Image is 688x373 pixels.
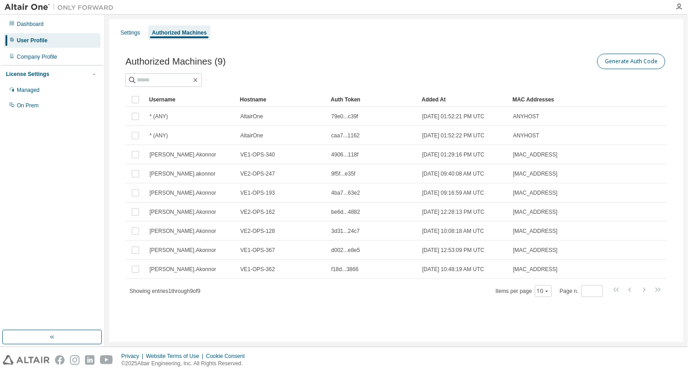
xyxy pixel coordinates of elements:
[331,113,358,120] span: 79e0...c39f
[331,208,360,216] span: be6d...4882
[130,288,200,294] span: Showing entries 1 through 9 of 9
[597,54,665,69] button: Generate Auth Code
[150,189,216,197] span: [PERSON_NAME].Akonnor
[150,208,216,216] span: [PERSON_NAME].Akonnor
[85,355,95,365] img: linkedin.svg
[55,355,65,365] img: facebook.svg
[240,208,275,216] span: VE2-OPS-162
[422,189,484,197] span: [DATE] 09:16:59 AM UTC
[240,151,275,158] span: VE1-OPS-340
[537,287,549,295] button: 10
[6,71,49,78] div: License Settings
[240,92,324,107] div: Hostname
[331,247,360,254] span: d002...e8e5
[146,353,206,360] div: Website Terms of Use
[121,353,146,360] div: Privacy
[100,355,113,365] img: youtube.svg
[150,132,168,139] span: * (ANY)
[150,247,216,254] span: [PERSON_NAME].Akonnor
[513,227,558,235] span: [MAC_ADDRESS]
[513,208,558,216] span: [MAC_ADDRESS]
[331,189,360,197] span: 4ba7...63e2
[422,113,484,120] span: [DATE] 01:52:21 PM UTC
[121,360,250,368] p: © 2025 Altair Engineering, Inc. All Rights Reserved.
[496,285,552,297] span: Items per page
[422,132,484,139] span: [DATE] 01:52:22 PM UTC
[331,92,414,107] div: Auth Token
[422,227,484,235] span: [DATE] 10:08:18 AM UTC
[240,170,275,177] span: VE2-OPS-247
[149,92,233,107] div: Username
[331,151,359,158] span: 4906...118f
[513,189,558,197] span: [MAC_ADDRESS]
[150,266,216,273] span: [PERSON_NAME].Akonnor
[150,113,168,120] span: * (ANY)
[513,170,558,177] span: [MAC_ADDRESS]
[422,170,484,177] span: [DATE] 09:40:08 AM UTC
[513,132,539,139] span: ANYHOST
[513,92,572,107] div: MAC Addresses
[17,86,40,94] div: Managed
[331,266,359,273] span: f18d...3866
[17,102,39,109] div: On Prem
[422,92,505,107] div: Added At
[513,151,558,158] span: [MAC_ADDRESS]
[422,247,484,254] span: [DATE] 12:53:09 PM UTC
[125,56,226,67] span: Authorized Machines (9)
[5,3,118,12] img: Altair One
[331,170,355,177] span: 9f5f...e35f
[422,208,484,216] span: [DATE] 12:28:13 PM UTC
[240,227,275,235] span: VE2-OPS-128
[70,355,80,365] img: instagram.svg
[331,227,360,235] span: 3d31...24c7
[513,266,558,273] span: [MAC_ADDRESS]
[240,132,263,139] span: AltairOne
[150,227,216,235] span: [PERSON_NAME].Akonnor
[422,151,484,158] span: [DATE] 01:29:16 PM UTC
[240,189,275,197] span: VE1-OPS-193
[150,170,215,177] span: [PERSON_NAME].akonnor
[240,113,263,120] span: AltairOne
[150,151,216,158] span: [PERSON_NAME].Akonnor
[560,285,603,297] span: Page n.
[120,29,140,36] div: Settings
[240,266,275,273] span: VE1-OPS-362
[17,37,47,44] div: User Profile
[513,113,539,120] span: ANYHOST
[3,355,50,365] img: altair_logo.svg
[513,247,558,254] span: [MAC_ADDRESS]
[206,353,250,360] div: Cookie Consent
[240,247,275,254] span: VE1-OPS-367
[152,29,207,36] div: Authorized Machines
[331,132,360,139] span: caa7...1162
[422,266,484,273] span: [DATE] 10:48:19 AM UTC
[17,53,57,60] div: Company Profile
[17,20,44,28] div: Dashboard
